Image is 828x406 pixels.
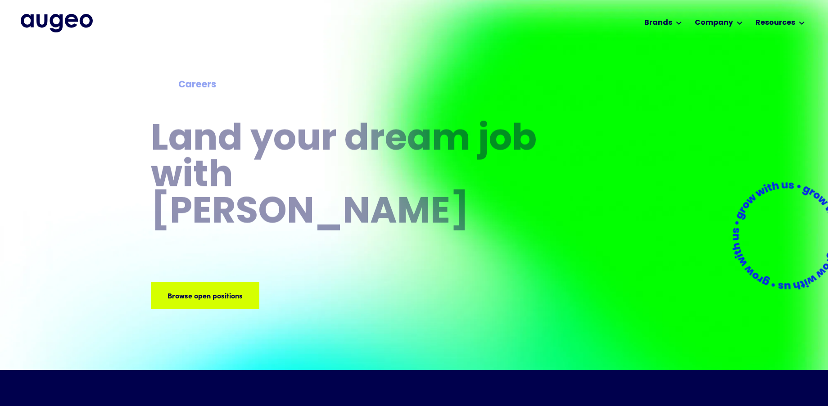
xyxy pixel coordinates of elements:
div: Company [695,18,733,28]
div: Brands [644,18,672,28]
div: Resources [756,18,795,28]
strong: Careers [178,81,216,90]
a: Browse open positions [151,282,259,309]
img: Augeo's full logo in midnight blue. [21,14,93,32]
h1: Land your dream job﻿ with [PERSON_NAME] [151,122,540,232]
a: home [21,14,93,32]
